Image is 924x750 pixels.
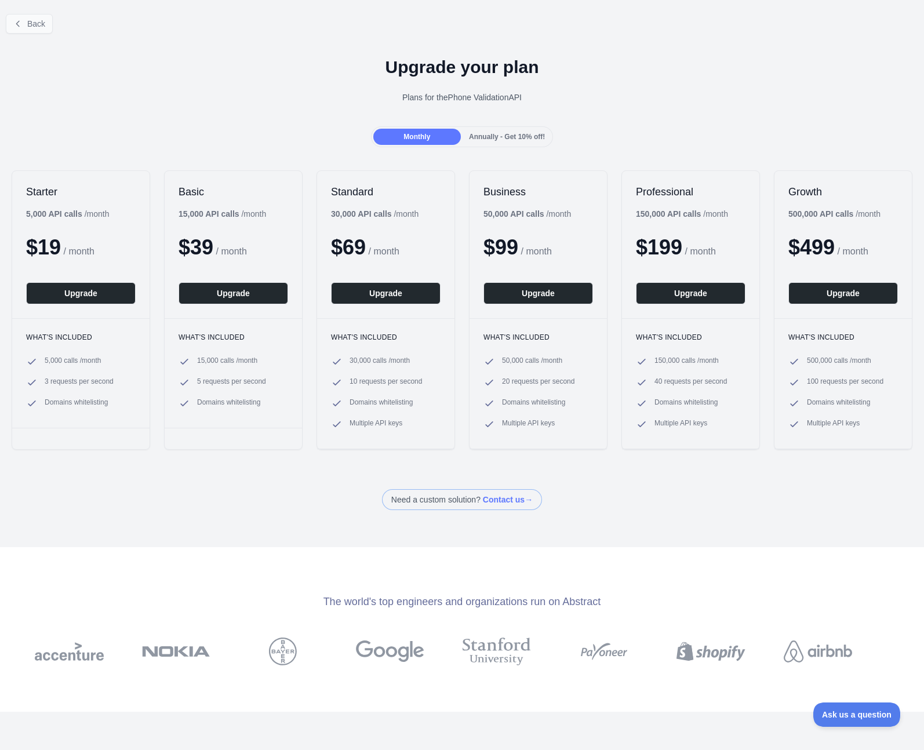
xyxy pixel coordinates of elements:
[331,209,392,219] b: 30,000 API calls
[331,208,419,220] div: / month
[331,185,441,199] h2: Standard
[483,209,544,219] b: 50,000 API calls
[636,209,701,219] b: 150,000 API calls
[483,208,571,220] div: / month
[483,235,518,259] span: $ 99
[813,702,901,727] iframe: Toggle Customer Support
[636,185,745,199] h2: Professional
[636,235,682,259] span: $ 199
[636,208,728,220] div: / month
[483,185,593,199] h2: Business
[331,235,366,259] span: $ 69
